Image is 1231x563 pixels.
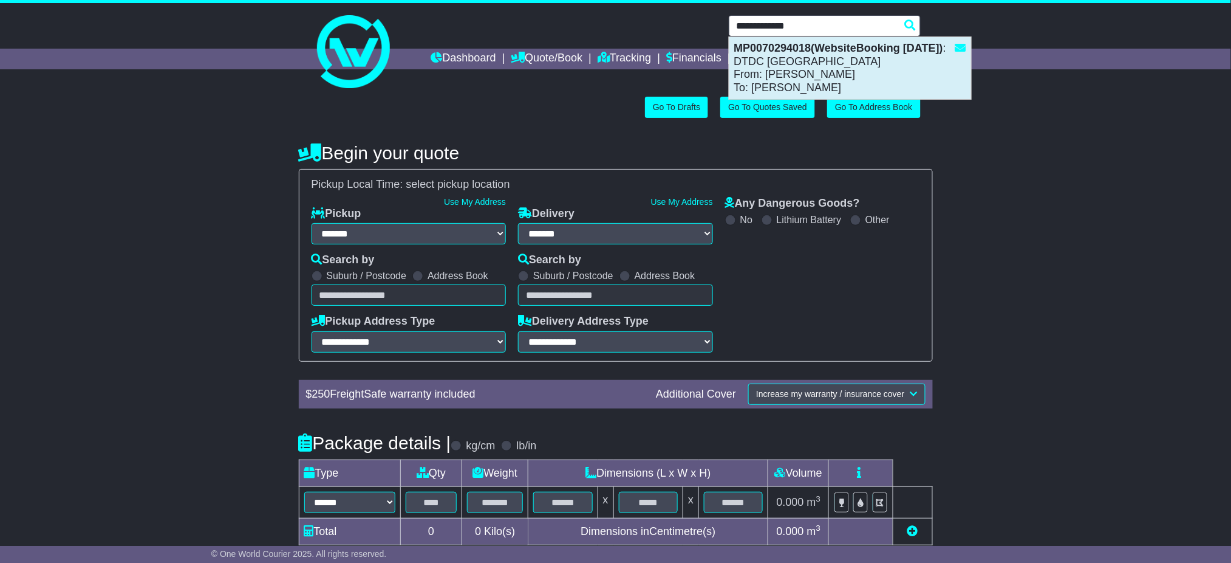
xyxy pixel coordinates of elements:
[827,97,920,118] a: Go To Address Book
[650,388,742,401] div: Additional Cover
[312,207,361,221] label: Pickup
[428,270,488,281] label: Address Book
[635,270,695,281] label: Address Book
[777,496,804,508] span: 0.000
[720,97,815,118] a: Go To Quotes Saved
[466,440,495,453] label: kg/cm
[816,523,821,533] sup: 3
[211,549,387,559] span: © One World Courier 2025. All rights reserved.
[312,254,375,267] label: Search by
[816,494,821,503] sup: 3
[725,197,860,210] label: Any Dangerous Goods?
[400,460,462,486] td: Qty
[406,178,510,190] span: select pickup location
[462,460,528,486] td: Weight
[645,97,708,118] a: Go To Drafts
[740,214,752,226] label: No
[777,214,842,226] label: Lithium Battery
[431,49,496,69] a: Dashboard
[528,460,768,486] td: Dimensions (L x W x H)
[475,525,481,537] span: 0
[666,49,721,69] a: Financials
[299,433,451,453] h4: Package details |
[865,214,890,226] label: Other
[299,460,400,486] td: Type
[299,143,933,163] h4: Begin your quote
[777,525,804,537] span: 0.000
[305,178,926,192] div: Pickup Local Time:
[768,460,829,486] td: Volume
[518,207,575,221] label: Delivery
[518,315,649,328] label: Delivery Address Type
[807,525,821,537] span: m
[444,197,506,207] a: Use My Address
[598,49,651,69] a: Tracking
[300,388,650,401] div: $ FreightSafe warranty included
[518,254,581,267] label: Search by
[516,440,536,453] label: lb/in
[734,42,943,54] strong: MP0070294018(WebsiteBooking [DATE])
[511,49,582,69] a: Quote/Book
[598,486,613,518] td: x
[748,384,925,405] button: Increase my warranty / insurance cover
[533,270,613,281] label: Suburb / Postcode
[299,518,400,545] td: Total
[683,486,699,518] td: x
[528,518,768,545] td: Dimensions in Centimetre(s)
[327,270,407,281] label: Suburb / Postcode
[907,525,918,537] a: Add new item
[651,197,713,207] a: Use My Address
[729,37,971,99] div: : DTDC [GEOGRAPHIC_DATA] From: [PERSON_NAME] To: [PERSON_NAME]
[756,389,904,399] span: Increase my warranty / insurance cover
[462,518,528,545] td: Kilo(s)
[807,496,821,508] span: m
[312,388,330,400] span: 250
[400,518,462,545] td: 0
[312,315,435,328] label: Pickup Address Type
